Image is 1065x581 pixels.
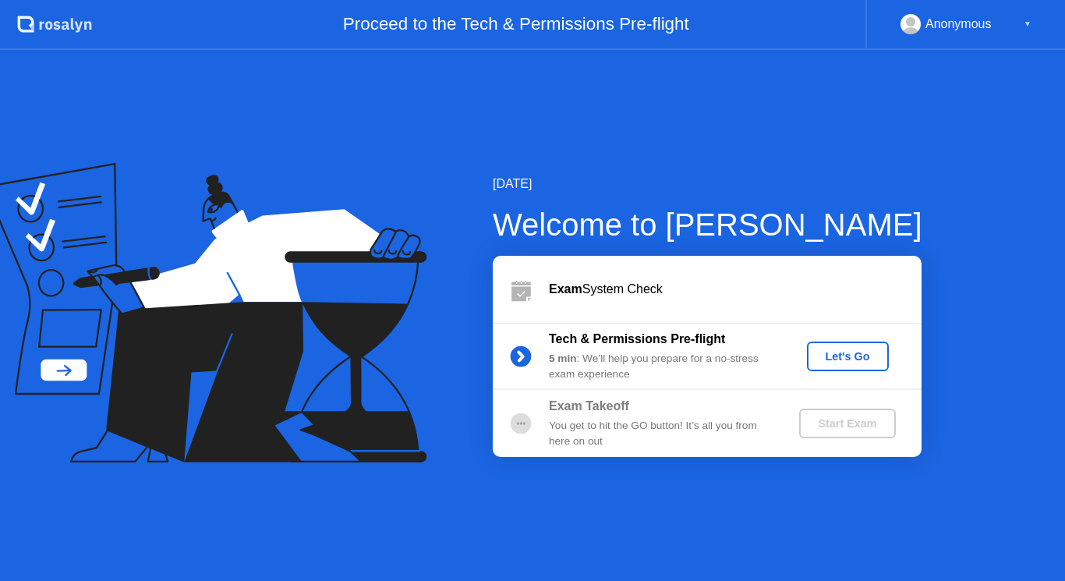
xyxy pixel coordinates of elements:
[813,350,883,363] div: Let's Go
[549,332,725,345] b: Tech & Permissions Pre-flight
[549,351,773,383] div: : We’ll help you prepare for a no-stress exam experience
[807,342,889,371] button: Let's Go
[805,417,889,430] div: Start Exam
[493,175,922,193] div: [DATE]
[549,418,773,450] div: You get to hit the GO button! It’s all you from here on out
[925,14,992,34] div: Anonymous
[799,409,895,438] button: Start Exam
[549,282,582,296] b: Exam
[493,201,922,248] div: Welcome to [PERSON_NAME]
[549,352,577,364] b: 5 min
[1024,14,1031,34] div: ▼
[549,399,629,413] b: Exam Takeoff
[549,280,922,299] div: System Check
